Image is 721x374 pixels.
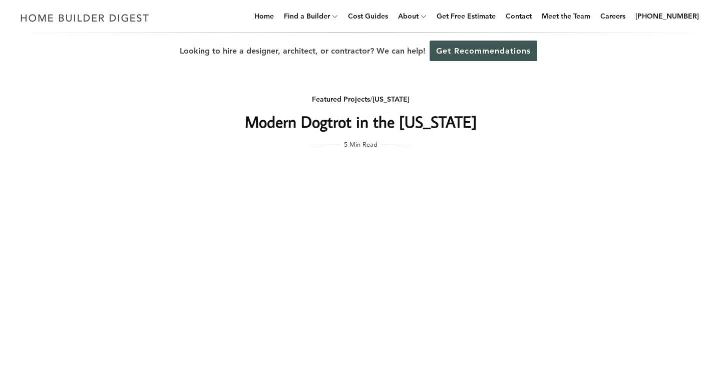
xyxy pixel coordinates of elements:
div: / [161,93,560,106]
h1: Modern Dogtrot in the [US_STATE] [161,110,560,134]
span: 5 Min Read [344,139,378,150]
a: [US_STATE] [373,95,410,104]
img: Home Builder Digest [16,8,154,28]
a: Get Recommendations [430,41,537,61]
a: Featured Projects [312,95,370,104]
